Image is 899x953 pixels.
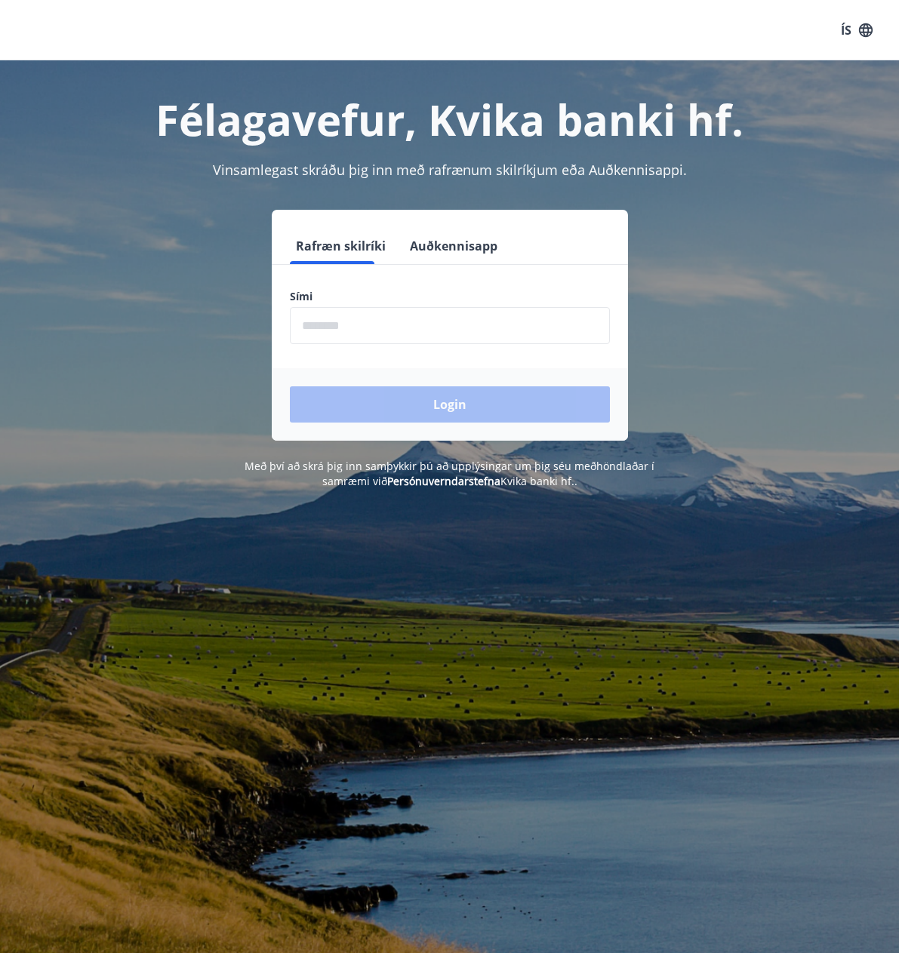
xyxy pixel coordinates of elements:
span: Vinsamlegast skráðu þig inn með rafrænum skilríkjum eða Auðkennisappi. [213,161,687,179]
span: Með því að skrá þig inn samþykkir þú að upplýsingar um þig séu meðhöndlaðar í samræmi við Kvika b... [245,459,654,488]
label: Sími [290,289,610,304]
h1: Félagavefur, Kvika banki hf. [18,91,881,148]
button: Auðkennisapp [404,228,503,264]
a: Persónuverndarstefna [387,474,500,488]
button: Rafræn skilríki [290,228,392,264]
button: ÍS [833,17,881,44]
